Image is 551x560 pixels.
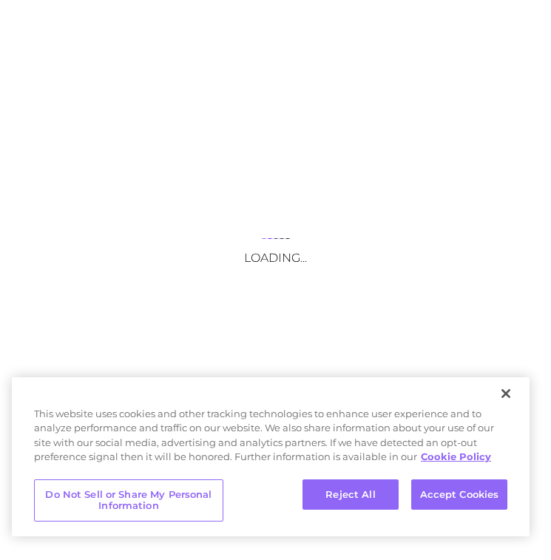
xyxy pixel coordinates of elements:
[12,377,530,536] div: Privacy
[128,251,424,265] h3: Loading...
[302,479,399,510] button: Reject All
[34,479,223,522] button: Do Not Sell or Share My Personal Information
[490,377,522,410] button: Close
[12,377,530,536] div: Cookie banner
[12,407,530,472] div: This website uses cookies and other tracking technologies to enhance user experience and to analy...
[411,479,507,510] button: Accept Cookies
[421,451,491,462] a: More information about your privacy, opens in a new tab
